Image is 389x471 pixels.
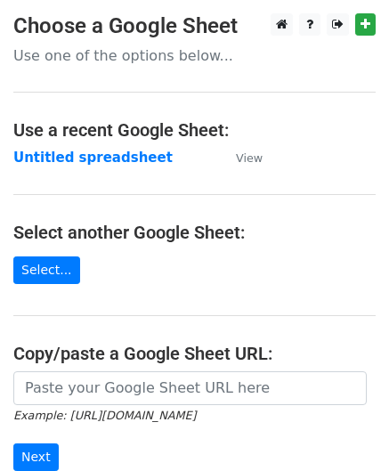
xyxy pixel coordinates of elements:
small: View [236,151,263,165]
a: Untitled spreadsheet [13,150,173,166]
p: Use one of the options below... [13,46,376,65]
input: Next [13,443,59,471]
a: View [218,150,263,166]
h4: Copy/paste a Google Sheet URL: [13,343,376,364]
input: Paste your Google Sheet URL here [13,371,367,405]
a: Select... [13,256,80,284]
h3: Choose a Google Sheet [13,13,376,39]
small: Example: [URL][DOMAIN_NAME] [13,409,196,422]
h4: Select another Google Sheet: [13,222,376,243]
h4: Use a recent Google Sheet: [13,119,376,141]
